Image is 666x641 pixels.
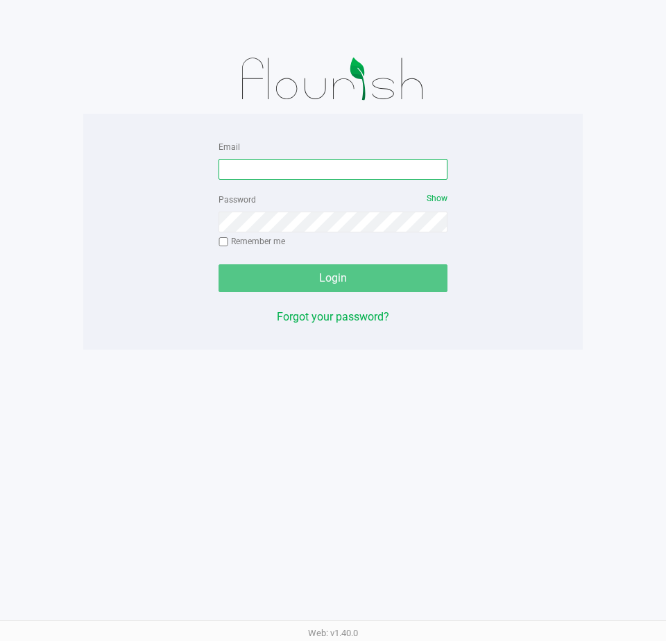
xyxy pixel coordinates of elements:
[219,141,240,153] label: Email
[219,237,228,247] input: Remember me
[427,194,447,203] span: Show
[277,309,389,325] button: Forgot your password?
[219,235,285,248] label: Remember me
[219,194,256,206] label: Password
[308,628,358,638] span: Web: v1.40.0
